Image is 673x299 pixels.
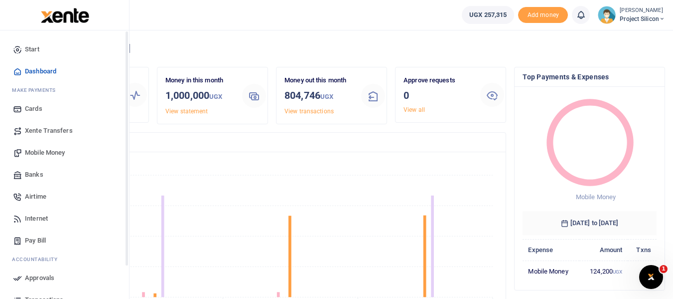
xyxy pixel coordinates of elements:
p: Money out this month [284,75,353,86]
span: Add money [518,7,568,23]
a: View statement [165,108,208,115]
img: profile-user [598,6,616,24]
a: Airtime [8,186,121,208]
span: countability [19,256,57,263]
h4: Top Payments & Expenses [523,71,657,82]
a: View all [404,106,425,113]
span: Approvals [25,273,54,283]
td: Mobile Money [523,261,579,282]
li: M [8,82,121,98]
a: UGX 257,315 [462,6,514,24]
span: ake Payments [17,86,56,94]
th: Txns [628,239,657,261]
li: Ac [8,252,121,267]
a: View transactions [284,108,334,115]
a: Banks [8,164,121,186]
a: Dashboard [8,60,121,82]
a: Pay Bill [8,230,121,252]
a: Mobile Money [8,142,121,164]
a: Internet [8,208,121,230]
th: Expense [523,239,579,261]
span: Internet [25,214,48,224]
p: Money in this month [165,75,234,86]
small: UGX [613,269,622,275]
a: logo-small logo-large logo-large [40,11,89,18]
a: Xente Transfers [8,120,121,142]
h4: Transactions Overview [46,137,498,148]
span: Project Silicon [620,14,665,23]
a: Start [8,38,121,60]
span: Cards [25,104,42,114]
span: Pay Bill [25,236,46,246]
a: profile-user [PERSON_NAME] Project Silicon [598,6,665,24]
a: Approvals [8,267,121,289]
td: 3 [628,261,657,282]
span: UGX 257,315 [469,10,507,20]
td: 124,200 [579,261,628,282]
span: 1 [660,265,668,273]
h6: [DATE] to [DATE] [523,211,657,235]
h4: Hello [PERSON_NAME] [38,43,665,54]
p: Approve requests [404,75,472,86]
li: Wallet ballance [458,6,518,24]
span: Xente Transfers [25,126,73,136]
th: Amount [579,239,628,261]
small: UGX [320,93,333,100]
iframe: Intercom live chat [639,265,663,289]
a: Cards [8,98,121,120]
img: logo-large [41,8,89,23]
span: Banks [25,170,43,180]
span: Mobile Money [576,193,616,201]
h3: 804,746 [284,88,353,104]
a: Add money [518,10,568,18]
small: UGX [209,93,222,100]
h3: 0 [404,88,472,103]
span: Dashboard [25,66,56,76]
span: Start [25,44,39,54]
h3: 1,000,000 [165,88,234,104]
span: Mobile Money [25,148,65,158]
li: Toup your wallet [518,7,568,23]
span: Airtime [25,192,46,202]
small: [PERSON_NAME] [620,6,665,15]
